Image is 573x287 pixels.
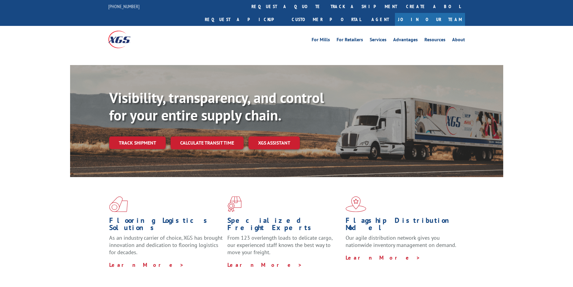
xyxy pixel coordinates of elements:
span: As an industry carrier of choice, XGS has brought innovation and dedication to flooring logistics... [109,234,223,256]
a: Join Our Team [395,13,465,26]
b: Visibility, transparency, and control for your entire supply chain. [109,88,324,124]
a: Learn More > [346,254,421,261]
a: Request a pickup [200,13,287,26]
a: Agent [365,13,395,26]
a: About [452,37,465,44]
h1: Flagship Distribution Model [346,217,459,234]
a: Services [370,37,387,44]
span: Our agile distribution network gives you nationwide inventory management on demand. [346,234,456,248]
a: Learn More > [109,261,184,268]
h1: Flooring Logistics Solutions [109,217,223,234]
a: Customer Portal [287,13,365,26]
img: xgs-icon-flagship-distribution-model-red [346,196,366,212]
a: For Mills [312,37,330,44]
a: Track shipment [109,136,166,149]
a: Advantages [393,37,418,44]
a: Calculate transit time [171,136,244,149]
a: XGS ASSISTANT [248,136,300,149]
a: [PHONE_NUMBER] [108,3,140,9]
a: Resources [424,37,445,44]
img: xgs-icon-focused-on-flooring-red [227,196,242,212]
a: Learn More > [227,261,302,268]
img: xgs-icon-total-supply-chain-intelligence-red [109,196,128,212]
a: For Retailers [337,37,363,44]
p: From 123 overlength loads to delicate cargo, our experienced staff knows the best way to move you... [227,234,341,261]
h1: Specialized Freight Experts [227,217,341,234]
